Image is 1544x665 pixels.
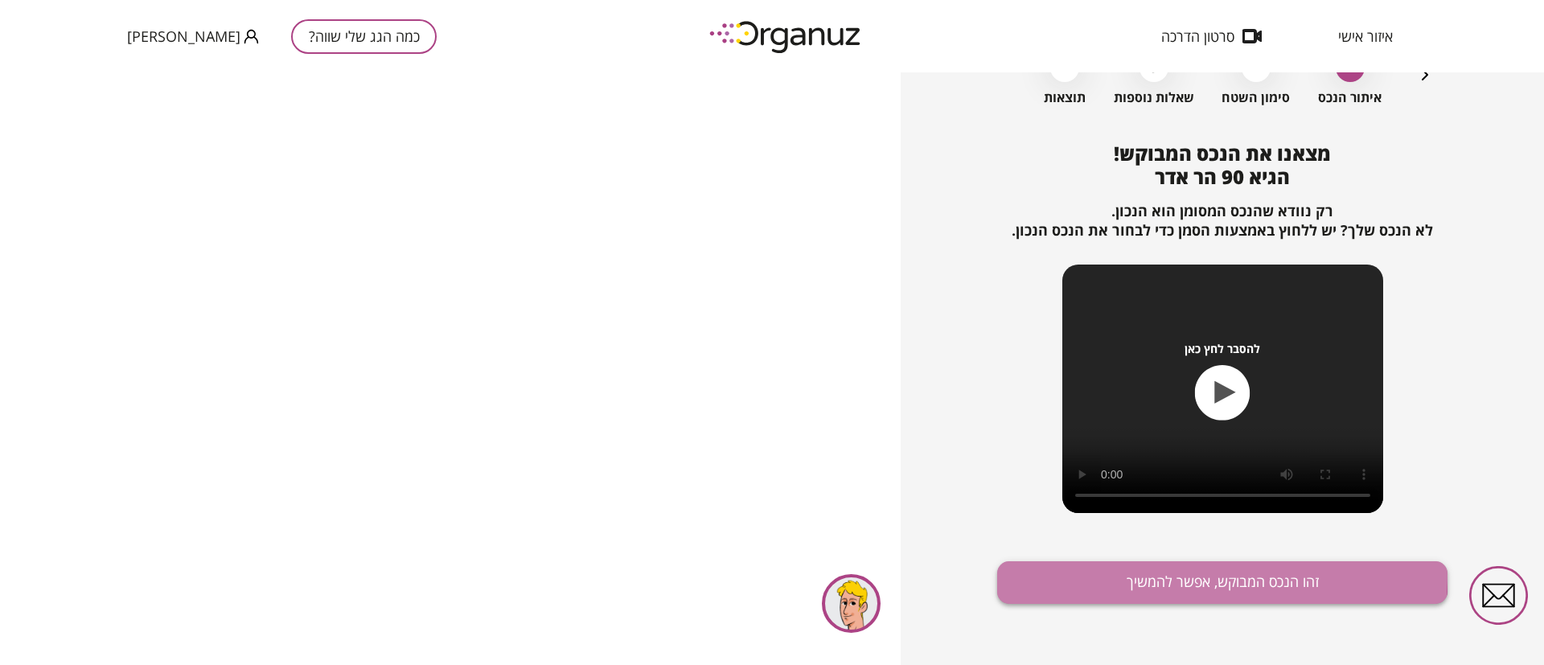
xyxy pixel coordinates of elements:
[1161,28,1234,44] span: סרטון הדרכה
[1318,90,1382,105] span: איתור הנכס
[1044,90,1086,105] span: תוצאות
[1338,28,1393,44] span: איזור אישי
[1185,342,1260,355] span: להסבר לחץ כאן
[698,14,875,59] img: logo
[997,561,1447,604] button: זהו הנכס המבוקש, אפשר להמשיך
[1137,28,1286,44] button: סרטון הדרכה
[1114,140,1331,190] span: מצאנו את הנכס המבוקש! הגיא 90 הר אדר
[1012,201,1433,240] span: רק נוודא שהנכס המסומן הוא הנכון. לא הנכס שלך? יש ללחוץ באמצעות הסמן כדי לבחור את הנכס הנכון.
[1114,90,1194,105] span: שאלות נוספות
[127,27,259,47] button: [PERSON_NAME]
[1222,90,1290,105] span: סימון השטח
[291,19,437,54] button: כמה הגג שלי שווה?
[1314,28,1417,44] button: איזור אישי
[127,28,240,44] span: [PERSON_NAME]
